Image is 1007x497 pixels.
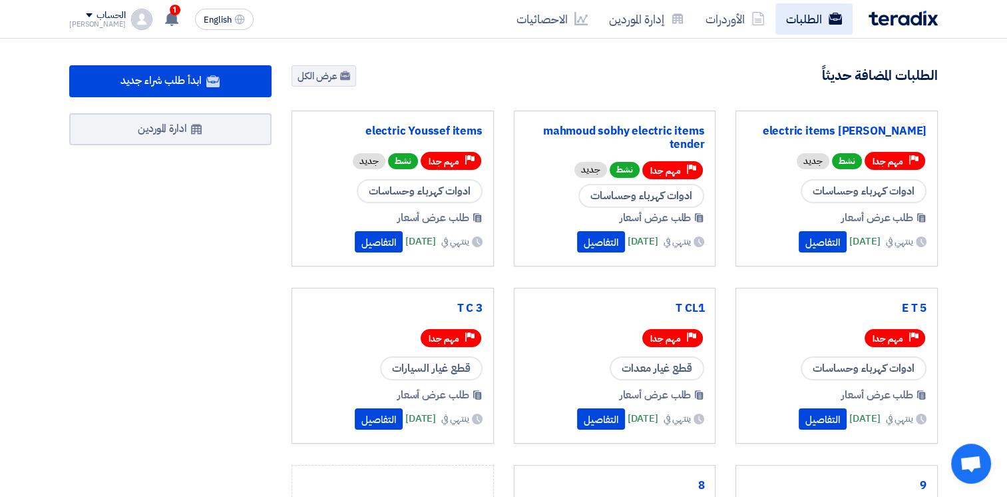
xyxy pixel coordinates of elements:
span: طلب عرض أسعار [397,210,469,226]
button: التفاصيل [799,231,847,252]
div: جديد [574,162,607,178]
button: التفاصيل [355,231,403,252]
span: طلب عرض أسعار [841,387,913,403]
a: E T 5 [747,302,926,315]
a: 8 [525,479,705,492]
a: T CL1 [525,302,705,315]
span: مهم جدا [650,165,681,177]
span: 1 [170,5,180,15]
span: ابدأ طلب شراء جديد [120,73,201,89]
span: نشط [388,153,418,169]
div: [PERSON_NAME] [69,21,126,28]
span: English [204,15,232,25]
span: [DATE] [405,234,436,249]
button: English [195,9,254,30]
span: ينتهي في [664,412,691,426]
button: التفاصيل [577,231,625,252]
span: طلب عرض أسعار [397,387,469,403]
span: [DATE] [628,411,658,426]
span: مهم جدا [429,155,459,168]
a: T C 3 [303,302,483,315]
a: الاحصائيات [506,3,598,35]
span: نشط [832,153,862,169]
span: ادوات كهرباء وحساسات [801,179,926,203]
span: [DATE] [405,411,436,426]
span: طلب عرض أسعار [841,210,913,226]
button: التفاصيل [577,408,625,430]
a: 9 [747,479,926,492]
span: ينتهي في [664,235,691,248]
span: مهم جدا [429,332,459,345]
span: ينتهي في [441,235,469,248]
a: الأوردرات [695,3,775,35]
span: ينتهي في [886,235,913,248]
div: الحساب [97,10,125,21]
h4: الطلبات المضافة حديثاً [822,67,938,84]
img: Teradix logo [869,11,938,26]
span: قطع غيار السيارات [380,356,483,380]
a: electric Youssef items [303,125,483,138]
span: مهم جدا [873,332,903,345]
a: electric items [PERSON_NAME] [747,125,926,138]
span: قطع غيار معدات [610,356,704,380]
a: Open chat [951,444,991,484]
a: mahmoud sobhy electric items tender [525,125,705,151]
span: [DATE] [849,234,880,249]
div: جديد [353,153,385,169]
span: نشط [610,162,640,178]
img: profile_test.png [131,9,152,30]
span: [DATE] [628,234,658,249]
span: [DATE] [849,411,880,426]
span: طلب عرض أسعار [620,387,692,403]
span: ينتهي في [441,412,469,426]
button: التفاصيل [799,408,847,430]
span: طلب عرض أسعار [620,210,692,226]
a: إدارة الموردين [598,3,695,35]
span: مهم جدا [650,332,681,345]
a: عرض الكل [292,65,356,87]
span: ينتهي في [886,412,913,426]
span: ادوات كهرباء وحساسات [801,356,926,380]
span: مهم جدا [873,155,903,168]
button: التفاصيل [355,408,403,430]
span: ادوات كهرباء وحساسات [357,179,483,203]
div: جديد [797,153,829,169]
span: ادوات كهرباء وحساسات [578,184,704,208]
a: ادارة الموردين [69,113,272,145]
a: الطلبات [775,3,853,35]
